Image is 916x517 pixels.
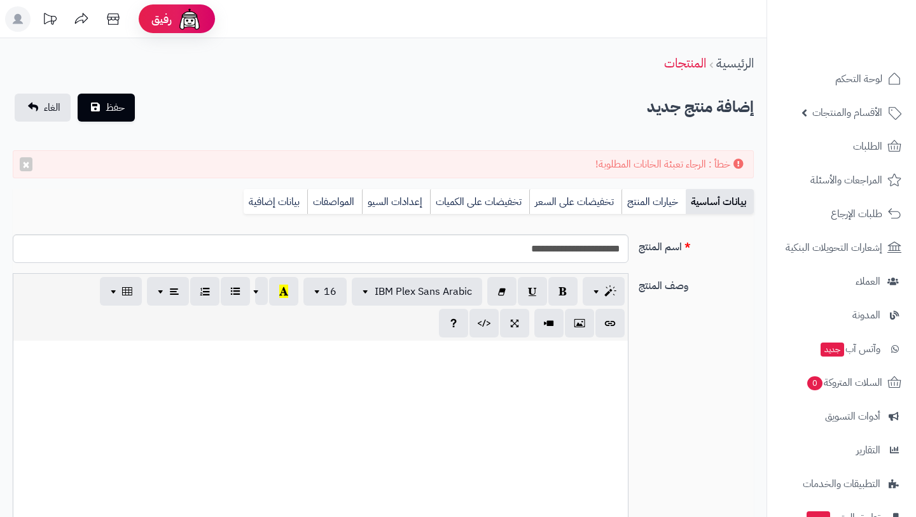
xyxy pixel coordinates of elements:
[825,407,880,425] span: أدوات التسويق
[775,232,908,263] a: إشعارات التحويلات البنكية
[634,273,759,294] label: وصف المنتج
[831,205,882,223] span: طلبات الإرجاع
[775,469,908,499] a: التطبيقات والخدمات
[803,475,880,493] span: التطبيقات والخدمات
[810,171,882,189] span: المراجعات والأسئلة
[852,306,880,324] span: المدونة
[13,150,754,179] div: خطأ : الرجاء تعبئة الخانات المطلوبة!
[856,441,880,459] span: التقارير
[716,53,754,73] a: الرئيسية
[430,189,529,215] a: تخفيضات على الكميات
[775,199,908,229] a: طلبات الإرجاع
[775,64,908,94] a: لوحة التحكم
[244,189,307,215] a: بيانات إضافية
[15,94,71,122] a: الغاء
[529,189,621,215] a: تخفيضات على السعر
[352,278,482,306] button: IBM Plex Sans Arabic
[819,340,880,358] span: وآتس آب
[44,100,60,115] span: الغاء
[151,11,172,27] span: رفيق
[775,401,908,432] a: أدوات التسويق
[78,94,135,122] button: حفظ
[621,189,686,215] a: خيارات المنتج
[20,157,32,171] button: ×
[856,273,880,290] span: العملاء
[812,104,882,122] span: الأقسام والمنتجات
[34,6,66,35] a: تحديثات المنصة
[177,6,202,32] img: ai-face.png
[807,376,822,390] span: 0
[835,70,882,88] span: لوحة التحكم
[786,239,882,257] span: إشعارات التحويلات البنكية
[303,278,347,306] button: 16
[821,343,844,357] span: جديد
[775,131,908,162] a: الطلبات
[775,300,908,330] a: المدونة
[664,53,706,73] a: المنتجات
[307,189,362,215] a: المواصفات
[324,284,337,299] span: 16
[686,189,754,215] a: بيانات أساسية
[375,284,472,299] span: IBM Plex Sans Arabic
[362,189,430,215] a: إعدادات السيو
[853,138,882,155] span: الطلبات
[775,367,908,398] a: السلات المتروكة0
[775,435,908,465] a: التقارير
[647,94,754,120] h2: إضافة منتج جديد
[775,334,908,364] a: وآتس آبجديد
[806,374,882,392] span: السلات المتروكة
[634,234,759,255] label: اسم المنتج
[106,100,125,115] span: حفظ
[775,266,908,297] a: العملاء
[775,165,908,195] a: المراجعات والأسئلة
